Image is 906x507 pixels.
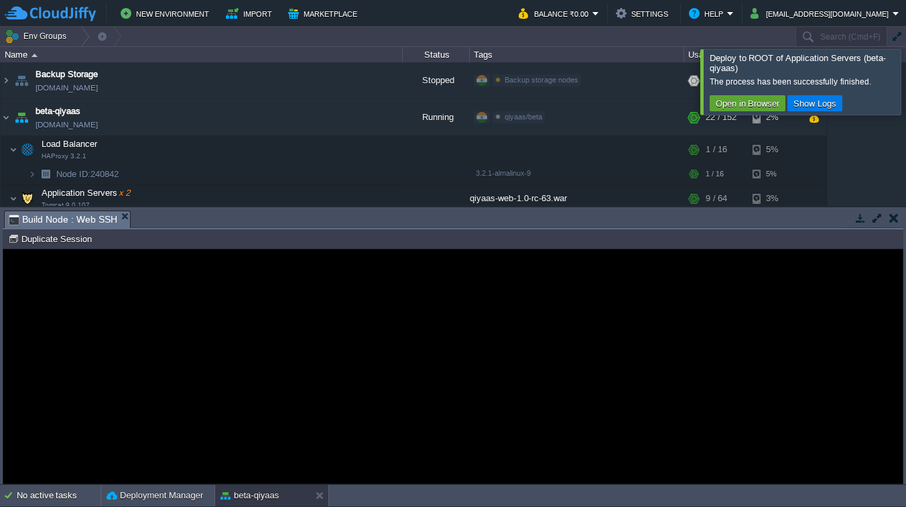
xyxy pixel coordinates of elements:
div: Status [403,47,469,62]
a: Node ID:240842 [55,168,121,180]
img: AMDAwAAAACH5BAEAAAAALAAAAAABAAEAAAICRAEAOw== [9,136,17,163]
img: AMDAwAAAACH5BAEAAAAALAAAAAABAAEAAAICRAEAOw== [12,62,31,99]
img: AMDAwAAAACH5BAEAAAAALAAAAAABAAEAAAICRAEAOw== [9,185,17,212]
span: [DOMAIN_NAME] [36,81,98,95]
img: AMDAwAAAACH5BAEAAAAALAAAAAABAAEAAAICRAEAOw== [1,99,11,135]
button: Deployment Manager [107,489,203,502]
div: 3% [753,185,796,212]
span: x 2 [117,188,131,198]
img: AMDAwAAAACH5BAEAAAAALAAAAAABAAEAAAICRAEAOw== [18,185,37,212]
div: The process has been successfully finished. [710,76,897,87]
span: Deploy to ROOT of Application Servers (beta-qiyaas) [710,53,886,73]
button: Env Groups [5,27,71,46]
a: Backup Storage [36,68,98,81]
button: Balance ₹0.00 [519,5,592,21]
div: 22 / 152 [706,99,736,135]
span: Build Node : Web SSH [9,211,117,228]
span: 3.2.1-almalinux-9 [476,169,531,177]
div: Usage [685,47,826,62]
img: AMDAwAAAACH5BAEAAAAALAAAAAABAAEAAAICRAEAOw== [12,99,31,135]
span: 240842 [55,168,121,180]
button: [EMAIL_ADDRESS][DOMAIN_NAME] [751,5,893,21]
span: Node ID: [56,169,90,179]
div: No active tasks [17,485,101,506]
button: Help [689,5,727,21]
img: AMDAwAAAACH5BAEAAAAALAAAAAABAAEAAAICRAEAOw== [18,136,37,163]
div: Stopped [403,62,470,99]
div: Name [1,47,402,62]
button: Marketplace [288,5,361,21]
div: Tags [470,47,684,62]
a: beta-qiyaas [36,105,80,118]
div: qiyaas-web-1.0-rc-63.war [470,185,684,212]
img: AMDAwAAAACH5BAEAAAAALAAAAAABAAEAAAICRAEAOw== [28,164,36,184]
button: Open in Browser [712,97,783,109]
button: Settings [616,5,672,21]
div: Running [403,99,470,135]
button: New Environment [121,5,213,21]
img: CloudJiffy [5,5,96,22]
button: Show Logs [789,97,840,109]
div: 5% [753,164,796,184]
span: Application Servers [40,187,132,199]
span: Tomcat 9.0.107 [42,201,90,209]
div: 5% [753,136,796,163]
div: 1 / 16 [706,136,727,163]
a: [DOMAIN_NAME] [36,118,98,131]
img: AMDAwAAAACH5BAEAAAAALAAAAAABAAEAAAICRAEAOw== [1,62,11,99]
a: Application Serversx 2Tomcat 9.0.107 [40,188,132,198]
span: Backup storage nodes [505,76,578,84]
span: qiyaas/beta [505,113,542,121]
img: AMDAwAAAACH5BAEAAAAALAAAAAABAAEAAAICRAEAOw== [31,54,38,57]
div: 9 / 64 [706,185,727,212]
button: beta-qiyaas [220,489,279,502]
span: HAProxy 3.2.1 [42,152,86,160]
div: 1 / 16 [706,164,724,184]
img: AMDAwAAAACH5BAEAAAAALAAAAAABAAEAAAICRAEAOw== [36,164,55,184]
span: Load Balancer [40,138,99,150]
a: Load BalancerHAProxy 3.2.1 [40,139,99,149]
button: Import [226,5,276,21]
div: 2% [753,99,796,135]
button: Duplicate Session [8,233,96,245]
